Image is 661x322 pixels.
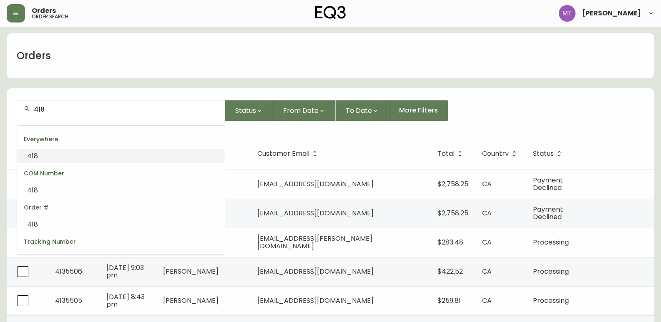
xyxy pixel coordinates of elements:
span: CA [482,237,492,247]
button: More Filters [389,100,448,121]
div: Tracking Number [17,232,225,252]
span: CA [482,208,492,218]
span: $2,758.25 [437,208,468,218]
span: Payment Declined [533,205,563,222]
span: [PERSON_NAME] [582,10,641,17]
span: CA [482,267,492,276]
span: To Date [346,105,372,116]
span: CA [482,296,492,305]
span: Status [533,151,554,156]
button: Status [225,100,273,121]
span: 418 [27,254,38,263]
span: Country [482,150,520,157]
span: Total [437,151,455,156]
span: 418 [27,185,38,195]
button: From Date [273,100,336,121]
input: Search [34,105,218,113]
span: $2,758.25 [437,179,468,189]
span: [PERSON_NAME] [163,296,219,305]
h5: order search [32,14,68,19]
span: Customer Email [257,150,320,157]
img: logo [315,6,346,19]
span: 418 [27,151,38,161]
span: [DATE] 9:03 pm [106,263,144,280]
span: CA [482,179,492,189]
span: Country [482,151,509,156]
span: [DATE] 8:43 pm [106,292,145,309]
span: Processing [533,296,569,305]
span: From Date [283,105,319,116]
span: 418 [27,220,38,229]
h1: Orders [17,49,51,63]
span: 4135506 [55,267,82,276]
span: Customer Email [257,151,309,156]
span: $259.81 [437,296,461,305]
span: $422.52 [437,267,463,276]
div: Everywhere [17,129,225,149]
span: [EMAIL_ADDRESS][DOMAIN_NAME] [257,267,374,276]
span: Processing [533,267,569,276]
div: COM Number [17,163,225,183]
span: Status [533,150,565,157]
img: 397d82b7ede99da91c28605cdd79fceb [559,5,576,22]
span: [EMAIL_ADDRESS][DOMAIN_NAME] [257,296,374,305]
span: Orders [32,7,56,14]
span: [EMAIL_ADDRESS][DOMAIN_NAME] [257,179,374,189]
span: $283.48 [437,237,463,247]
span: More Filters [399,106,438,115]
button: To Date [336,100,389,121]
span: [EMAIL_ADDRESS][DOMAIN_NAME] [257,208,374,218]
span: Processing [533,237,569,247]
span: 4135505 [55,296,82,305]
span: [PERSON_NAME] [163,267,219,276]
span: [EMAIL_ADDRESS][PERSON_NAME][DOMAIN_NAME] [257,234,372,251]
span: Total [437,150,465,157]
span: Payment Declined [533,175,563,192]
div: Order # [17,197,225,217]
span: Status [235,105,256,116]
